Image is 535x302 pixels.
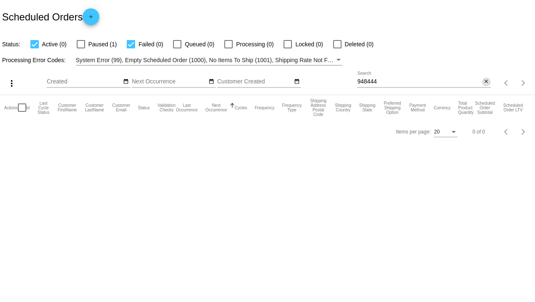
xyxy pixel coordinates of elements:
mat-icon: more_vert [7,78,17,88]
button: Change sorting for Subtotal [475,101,495,115]
mat-header-cell: Actions [4,95,18,120]
h2: Scheduled Orders [2,8,99,25]
button: Next page [515,123,532,140]
button: Change sorting for ShippingState [359,103,376,112]
input: Customer Created [217,78,292,85]
span: Locked (0) [295,39,323,49]
button: Change sorting for FrequencyType [282,103,302,112]
button: Change sorting for NextOccurrenceUtc [205,103,227,112]
mat-icon: add [86,14,96,24]
button: Change sorting for Cycles [235,105,247,110]
button: Change sorting for PreferredShippingOption [383,101,402,115]
span: Failed (0) [138,39,163,49]
button: Change sorting for Id [26,105,30,110]
button: Previous page [498,75,515,91]
mat-header-cell: Total Product Quantity [458,95,475,120]
button: Clear [482,78,491,86]
button: Change sorting for Frequency [255,105,274,110]
span: Paused (1) [88,39,117,49]
span: Active (0) [42,39,67,49]
button: Change sorting for ShippingCountry [335,103,352,112]
button: Change sorting for LastProcessingCycleId [37,101,50,115]
button: Change sorting for CustomerEmail [112,103,130,112]
button: Change sorting for CurrencyIso [434,105,451,110]
input: Created [47,78,122,85]
div: 0 of 0 [472,129,485,135]
span: Processing (0) [236,39,274,49]
mat-icon: close [483,78,489,85]
mat-select: Items per page: [434,129,457,135]
mat-icon: date_range [123,78,129,85]
button: Change sorting for PaymentMethod.Type [409,103,426,112]
span: Queued (0) [185,39,214,49]
mat-header-cell: Validation Checks [157,95,176,120]
input: Next Occurrence [132,78,207,85]
div: Items per page: [396,129,431,135]
span: Status: [2,41,20,48]
span: 20 [434,129,440,135]
span: Deleted (0) [345,39,374,49]
button: Change sorting for LastOccurrenceUtc [176,103,198,112]
button: Change sorting for Status [138,105,150,110]
mat-icon: date_range [208,78,214,85]
span: Processing Error Codes: [2,57,66,63]
button: Change sorting for LifetimeValue [503,103,523,112]
button: Change sorting for ShippingPostcode [309,98,327,117]
button: Previous page [498,123,515,140]
button: Change sorting for CustomerFirstName [57,103,77,112]
mat-icon: date_range [294,78,300,85]
input: Search [357,78,482,85]
mat-select: Filter by Processing Error Codes [76,55,342,65]
button: Change sorting for CustomerLastName [85,103,104,112]
button: Next page [515,75,532,91]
